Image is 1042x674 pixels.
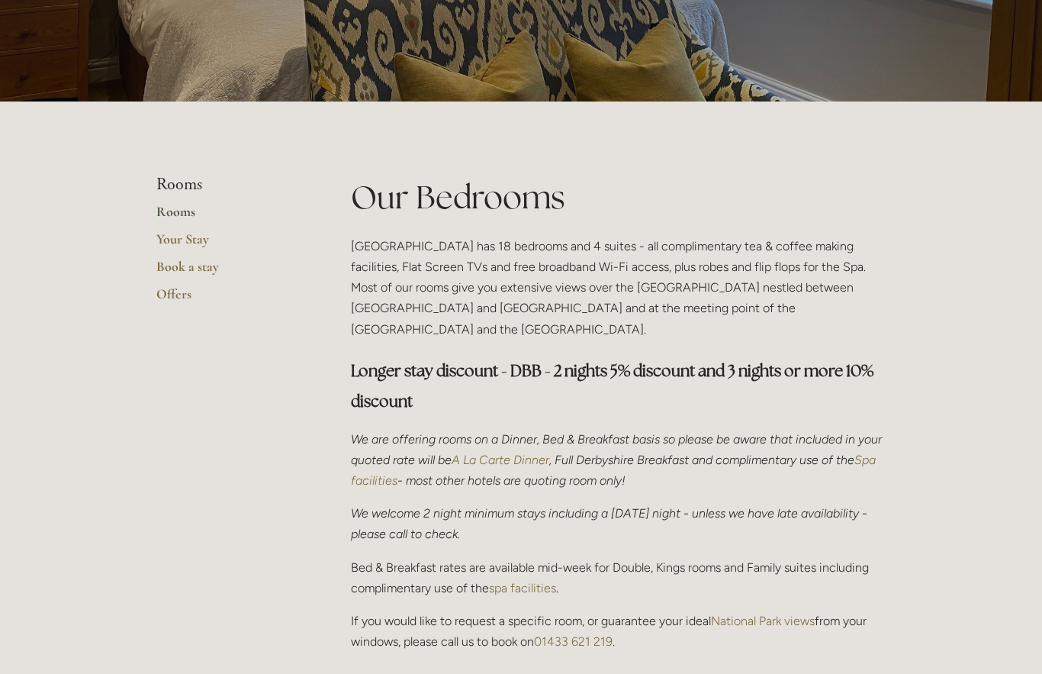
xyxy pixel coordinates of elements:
[156,203,302,231] a: Rooms
[489,581,556,595] a: spa facilities
[397,473,626,488] em: - most other hotels are quoting room only!
[351,175,886,220] h1: Our Bedrooms
[351,611,886,652] p: If you would like to request a specific room, or guarantee your ideal from your windows, please c...
[351,360,876,411] strong: Longer stay discount - DBB - 2 nights 5% discount and 3 nights or more 10% discount
[351,432,885,467] em: We are offering rooms on a Dinner, Bed & Breakfast basis so please be aware that included in your...
[452,453,549,467] a: A La Carte Dinner
[534,634,613,649] a: 01433 621 219
[351,557,886,598] p: Bed & Breakfast rates are available mid-week for Double, Kings rooms and Family suites including ...
[156,231,302,258] a: Your Stay
[156,258,302,285] a: Book a stay
[711,614,815,628] a: National Park views
[351,506,870,541] em: We welcome 2 night minimum stays including a [DATE] night - unless we have late availability - pl...
[156,175,302,195] li: Rooms
[549,453,854,467] em: , Full Derbyshire Breakfast and complimentary use of the
[351,236,886,340] p: [GEOGRAPHIC_DATA] has 18 bedrooms and 4 suites - all complimentary tea & coffee making facilities...
[156,285,302,313] a: Offers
